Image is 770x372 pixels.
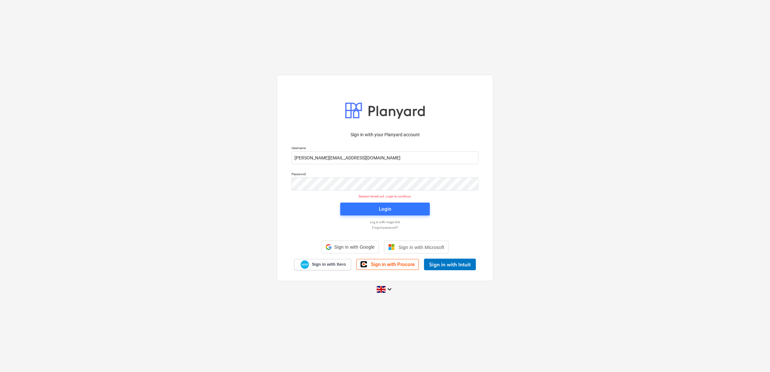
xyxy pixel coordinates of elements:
[292,146,478,151] p: Username
[312,262,346,267] span: Sign in with Xero
[288,225,482,230] a: Forgot password?
[379,205,391,213] div: Login
[371,262,415,267] span: Sign in with Procore
[340,203,430,215] button: Login
[399,244,444,250] span: Sign in with Microsoft
[322,241,379,253] div: Sign in with Google
[301,260,309,269] img: Xero logo
[388,244,395,250] img: Microsoft logo
[356,259,419,270] a: Sign in with Procore
[292,151,478,164] input: Username
[386,285,393,293] i: keyboard_arrow_down
[288,194,482,198] p: Session timed out. Login to continue.
[334,244,374,250] span: Sign in with Google
[288,220,482,224] a: Log in with magic link
[292,131,478,138] p: Sign in with your Planyard account
[292,172,478,177] p: Password
[294,259,351,270] a: Sign in with Xero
